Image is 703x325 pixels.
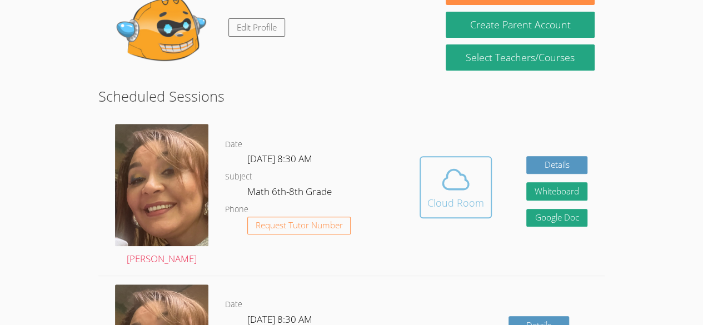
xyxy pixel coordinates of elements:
a: Google Doc [526,209,587,227]
dt: Date [225,138,242,152]
dt: Subject [225,170,252,184]
button: Whiteboard [526,182,587,201]
span: [DATE] 8:30 AM [247,152,312,165]
button: Request Tutor Number [247,217,351,235]
a: [PERSON_NAME] [115,124,208,267]
div: Cloud Room [427,195,484,211]
dt: Date [225,298,242,312]
dt: Phone [225,203,248,217]
h2: Scheduled Sessions [98,86,605,107]
dd: Math 6th-8th Grade [247,184,334,203]
a: Select Teachers/Courses [446,44,594,71]
a: Edit Profile [228,18,285,37]
button: Create Parent Account [446,12,594,38]
button: Cloud Room [420,156,492,218]
span: Request Tutor Number [256,221,343,229]
img: IMG_0482.jpeg [115,124,208,246]
a: Details [526,156,587,174]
